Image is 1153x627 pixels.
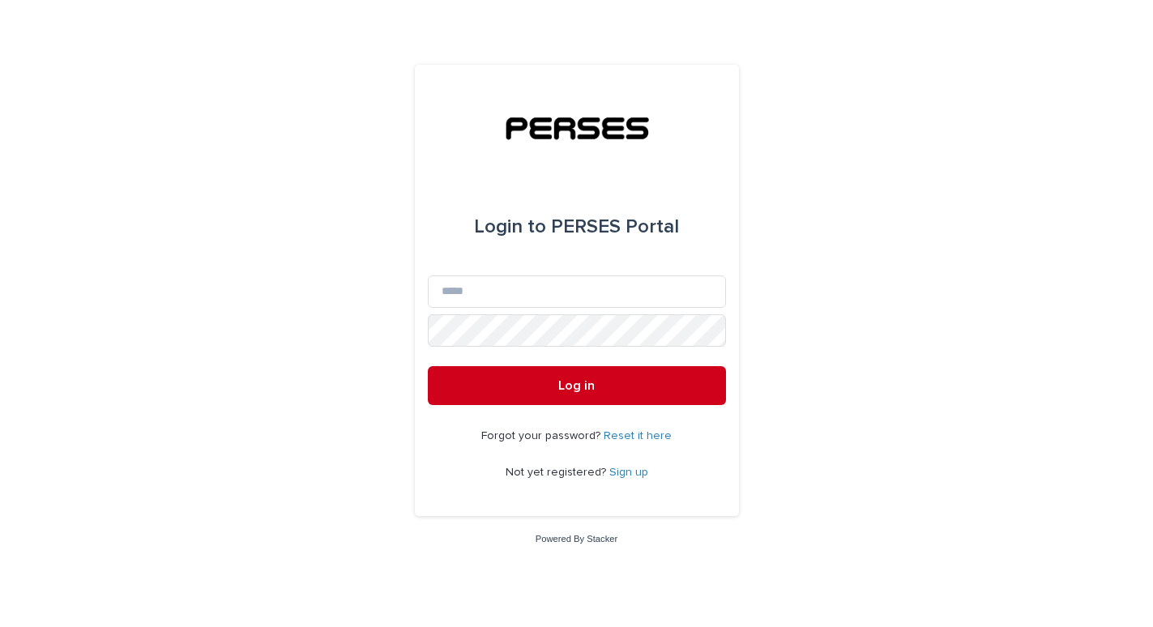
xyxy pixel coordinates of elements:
[506,467,609,478] span: Not yet registered?
[489,104,664,152] img: tSkXltGzRgGXHrgo7SoP
[474,217,546,237] span: Login to
[481,430,604,441] span: Forgot your password?
[609,467,648,478] a: Sign up
[474,204,679,250] div: PERSES Portal
[536,534,617,544] a: Powered By Stacker
[604,430,672,441] a: Reset it here
[428,366,726,405] button: Log in
[558,379,595,392] span: Log in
